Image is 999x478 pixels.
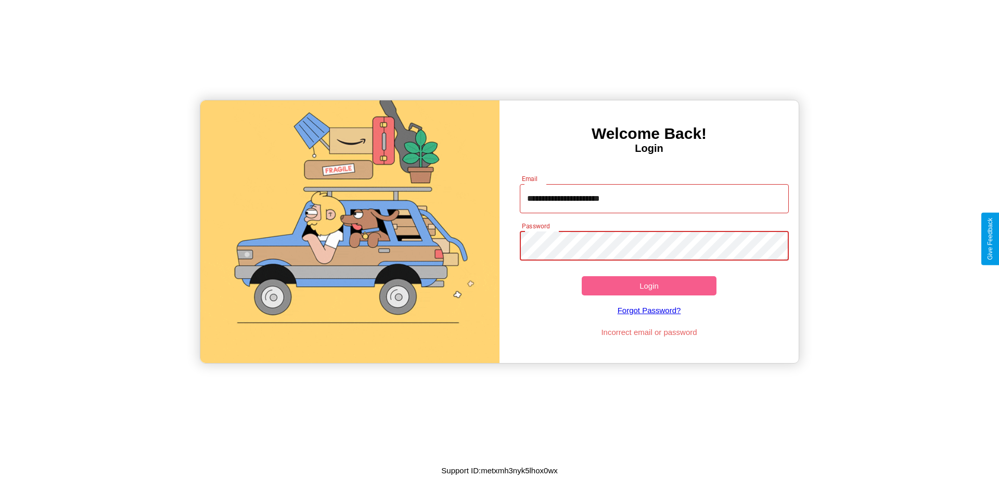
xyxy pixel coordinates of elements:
h3: Welcome Back! [499,125,799,143]
div: Give Feedback [987,218,994,260]
p: Incorrect email or password [515,325,784,339]
a: Forgot Password? [515,295,784,325]
img: gif [200,100,499,363]
label: Password [522,222,549,230]
p: Support ID: metxmh3nyk5lhox0wx [441,463,557,477]
button: Login [582,276,716,295]
label: Email [522,174,538,183]
h4: Login [499,143,799,154]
